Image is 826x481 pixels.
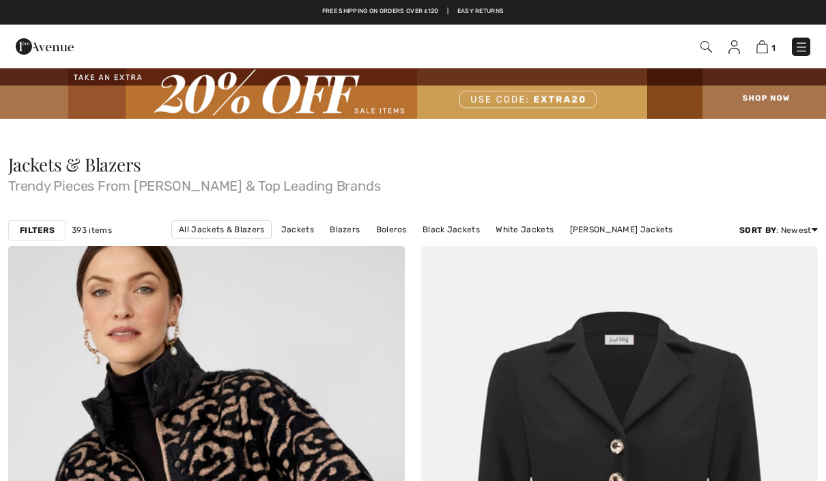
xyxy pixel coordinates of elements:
[16,39,74,52] a: 1ère Avenue
[171,220,272,239] a: All Jackets & Blazers
[739,225,776,235] strong: Sort By
[8,174,818,193] span: Trendy Pieces From [PERSON_NAME] & Top Leading Brands
[489,221,560,238] a: White Jackets
[756,38,775,55] a: 1
[700,41,712,53] img: Search
[20,224,55,236] strong: Filters
[72,224,112,236] span: 393 items
[457,7,504,16] a: Easy Returns
[728,40,740,54] img: My Info
[323,221,367,238] a: Blazers
[563,221,680,238] a: [PERSON_NAME] Jackets
[739,224,818,236] div: : Newest
[322,7,439,16] a: Free shipping on orders over ₤120
[369,221,414,238] a: Boleros
[756,40,768,53] img: Shopping Bag
[434,239,501,257] a: Blue Jackets
[447,7,448,16] span: |
[8,152,141,176] span: Jackets & Blazers
[350,239,432,257] a: [PERSON_NAME]
[274,221,321,238] a: Jackets
[795,40,808,54] img: Menu
[771,43,775,53] span: 1
[16,33,74,60] img: 1ère Avenue
[416,221,487,238] a: Black Jackets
